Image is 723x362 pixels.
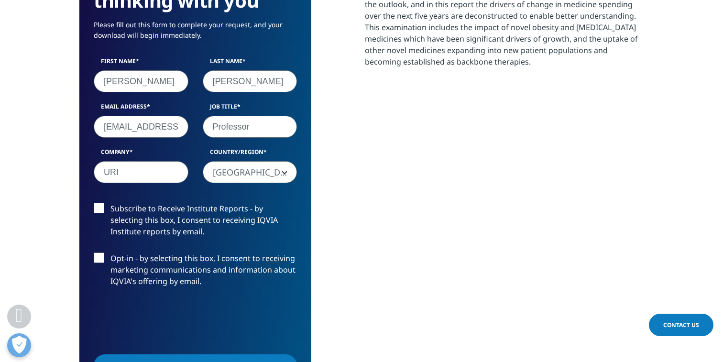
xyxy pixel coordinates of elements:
[94,148,188,161] label: Company
[94,203,297,242] label: Subscribe to Receive Institute Reports - by selecting this box, I consent to receiving IQVIA Inst...
[94,20,297,48] p: Please fill out this form to complete your request, and your download will begin immediately.
[203,148,297,161] label: Country/Region
[94,252,297,292] label: Opt-in - by selecting this box, I consent to receiving marketing communications and information a...
[203,162,297,184] span: United States
[203,161,297,183] span: United States
[94,57,188,70] label: First Name
[203,57,297,70] label: Last Name
[649,314,713,336] a: Contact Us
[94,102,188,116] label: Email Address
[203,102,297,116] label: Job Title
[663,321,699,329] span: Contact Us
[94,302,239,340] iframe: reCAPTCHA
[7,333,31,357] button: Open Preferences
